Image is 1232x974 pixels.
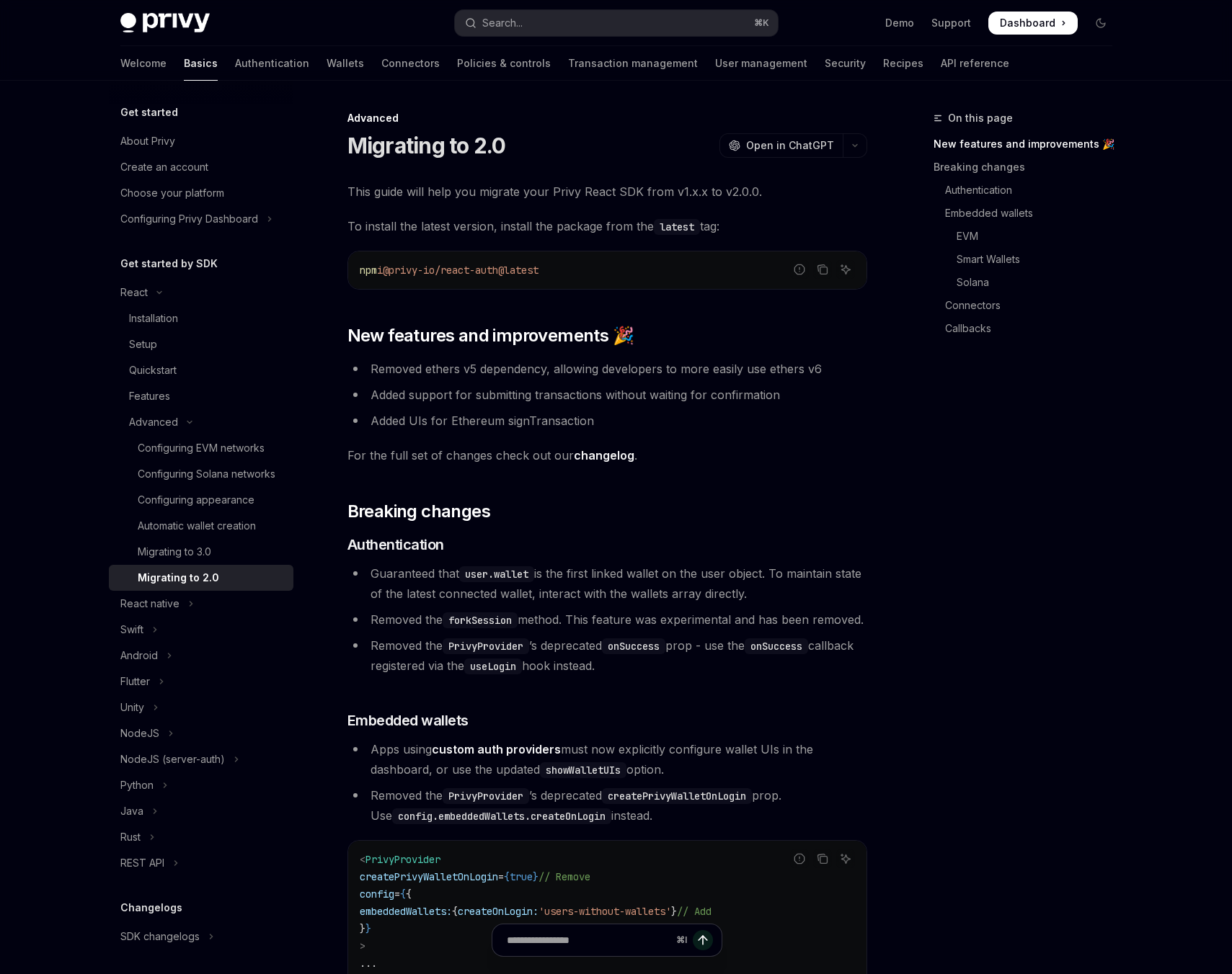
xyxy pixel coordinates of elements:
span: Removed the ’s deprecated prop. Use instead. [371,788,781,823]
span: embeddedWallets: [360,905,452,918]
code: user.wallet [459,566,534,582]
span: PrivyProvider [365,853,440,866]
span: < [360,853,365,866]
button: Toggle React section [109,280,293,305]
div: Features [129,388,170,405]
span: ⌘ K [754,17,769,29]
div: About Privy [120,133,175,150]
a: Transaction management [568,46,698,81]
a: Smart Wallets [934,248,1124,271]
span: } [533,870,539,883]
div: React [120,284,148,301]
code: PrivyProvider [443,638,529,654]
a: Connectors [381,46,440,81]
div: NodeJS (server-auth) [120,751,225,768]
span: createOnLogin: [458,905,539,918]
a: Wallets [327,46,364,81]
button: Toggle Python section [109,772,293,798]
a: Quickstart [109,357,293,383]
span: On this page [948,110,1013,127]
a: User management [715,46,807,81]
span: Removed the method. This feature was experimental and has been removed. [371,612,864,627]
button: Toggle Flutter section [109,669,293,694]
a: Setup [109,331,293,357]
button: Toggle Unity section [109,694,293,720]
button: Toggle Configuring Privy Dashboard section [109,206,293,232]
div: Migrating to 2.0 [138,569,219,586]
code: createPrivyWalletOnLogin [602,788,752,804]
button: Toggle Advanced section [109,409,293,435]
span: createPrivyWalletOnLogin [360,870,498,883]
span: Apps using must now explicitly configure wallet UIs in the dashboard, or use the updated option. [371,742,813,777]
a: New features and improvements 🎉 [934,133,1124,156]
div: React native [120,595,180,612]
span: { [452,905,458,918]
div: Flutter [120,673,150,690]
code: latest [654,219,700,235]
span: @privy-io/react-auth@latest [383,264,539,277]
a: Automatic wallet creation [109,513,293,539]
code: showWalletUIs [540,762,626,778]
button: Ask AI [836,260,855,279]
a: Breaking changes [934,156,1124,179]
button: Toggle Swift section [109,617,293,643]
span: = [394,888,400,901]
code: forkSession [443,612,518,628]
div: Java [120,803,143,820]
a: Authentication [235,46,309,81]
a: API reference [941,46,1009,81]
a: Choose your platform [109,180,293,206]
a: custom auth providers [432,742,561,757]
div: Android [120,647,158,664]
h5: Get started [120,104,178,121]
a: Installation [109,305,293,331]
span: New features and improvements 🎉 [347,324,634,347]
a: Configuring appearance [109,487,293,513]
span: { [504,870,510,883]
span: For the full set of changes check out our . [347,445,867,465]
h5: Get started by SDK [120,255,218,272]
a: Features [109,383,293,409]
a: Recipes [883,46,923,81]
div: Installation [129,310,178,327]
span: npm [360,264,377,277]
button: Send message [693,930,713,950]
a: Support [931,16,971,30]
div: Configuring appearance [138,491,254,509]
div: Automatic wallet creation [138,517,256,535]
button: Copy the contents from the code block [813,849,832,868]
li: Removed ethers v5 dependency, allowing developers to more easily use ethers v6 [347,359,867,379]
span: Guaranteed that is the first linked wallet on the user object. To maintain state of the latest co... [371,566,861,601]
span: Open in ChatGPT [746,138,834,153]
a: Solana [934,271,1124,294]
span: To install the latest version, install the package from the tag: [347,216,867,236]
span: i [377,264,383,277]
div: Advanced [347,111,867,125]
span: // Remove [539,870,590,883]
div: Search... [482,14,523,32]
button: Copy the contents from the code block [813,260,832,279]
span: This guide will help you migrate your Privy React SDK from v1.x.x to v2.0.0. [347,182,867,202]
span: true [510,870,533,883]
button: Toggle NodeJS section [109,720,293,746]
a: Configuring EVM networks [109,435,293,461]
div: REST API [120,854,164,872]
a: Connectors [934,294,1124,317]
h5: Changelogs [120,899,182,916]
span: Dashboard [1000,16,1055,30]
div: Configuring Privy Dashboard [120,210,258,228]
a: Configuring Solana networks [109,461,293,487]
span: { [406,888,412,901]
a: Embedded wallets [934,202,1124,225]
div: Python [120,777,154,794]
a: Migrating to 3.0 [109,539,293,565]
li: Added UIs for Ethereum signTransaction [347,411,867,431]
a: Policies & controls [457,46,551,81]
div: Migrating to 3.0 [138,543,211,560]
span: { [400,888,406,901]
div: Configuring Solana networks [138,465,275,483]
code: config.embeddedWallets.createOnLogin [392,808,611,824]
div: Setup [129,336,157,353]
span: config [360,888,394,901]
span: // Add [677,905,712,918]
